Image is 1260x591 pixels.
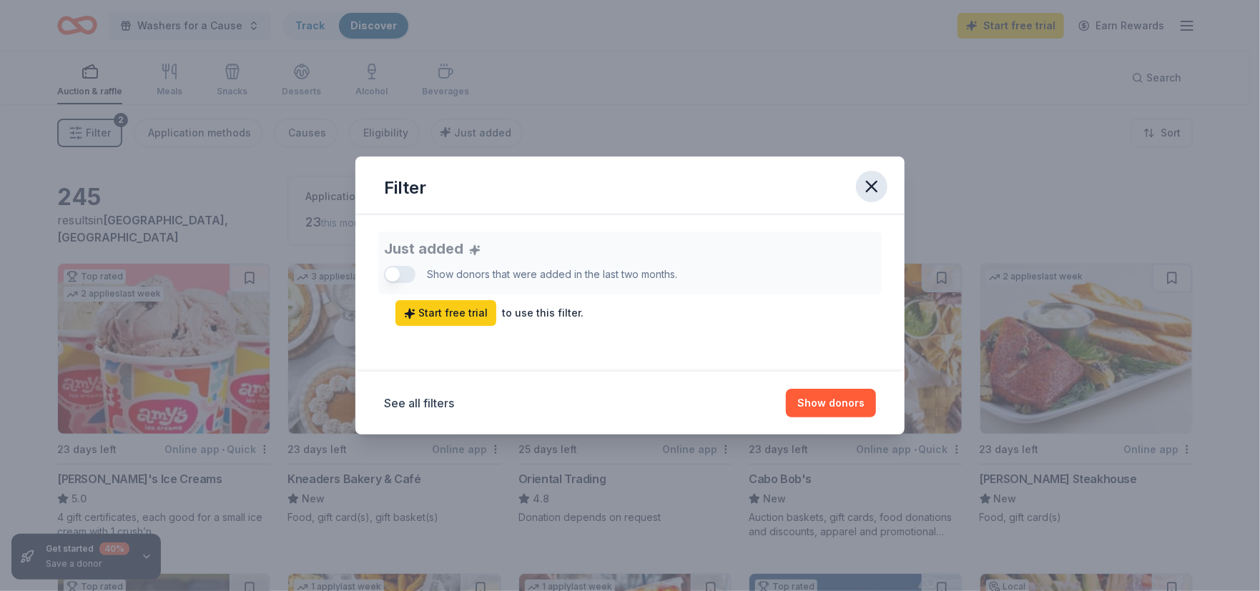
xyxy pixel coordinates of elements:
[395,300,496,326] a: Start free trial
[502,304,584,322] div: to use this filter.
[384,177,426,199] div: Filter
[384,394,454,412] button: See all filters
[786,389,876,417] button: Show donors
[404,304,488,322] span: Start free trial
